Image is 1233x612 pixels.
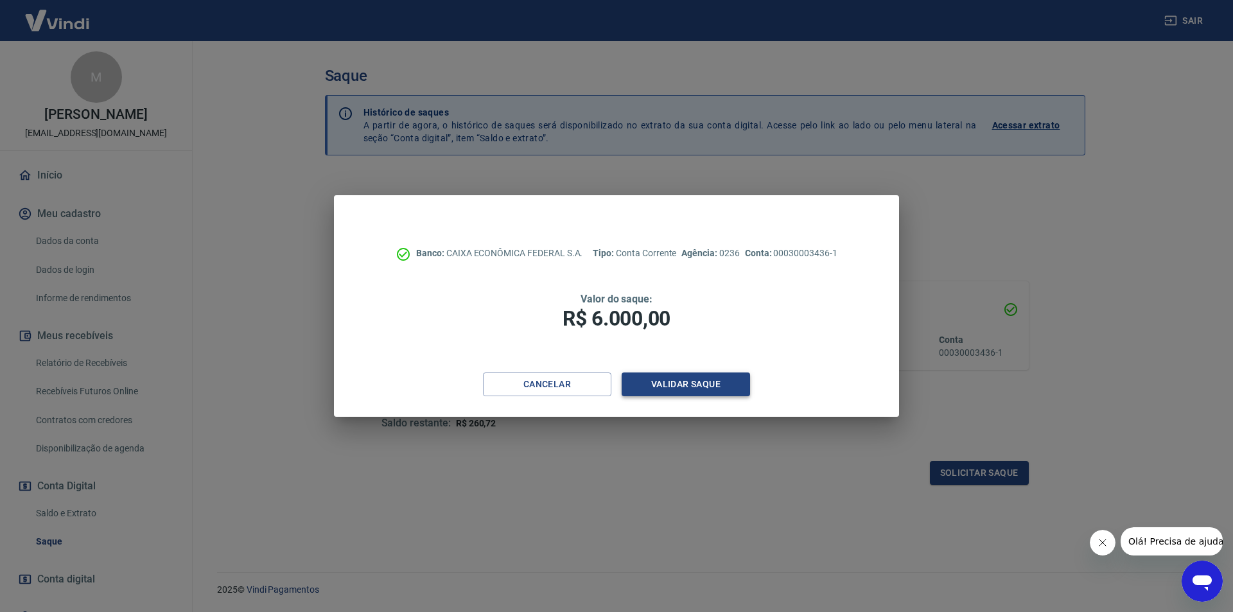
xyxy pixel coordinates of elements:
[681,247,739,260] p: 0236
[745,247,837,260] p: 00030003436-1
[1121,527,1223,555] iframe: Mensagem da empresa
[8,9,108,19] span: Olá! Precisa de ajuda?
[681,248,719,258] span: Agência:
[483,372,611,396] button: Cancelar
[563,306,670,331] span: R$ 6.000,00
[622,372,750,396] button: Validar saque
[593,248,616,258] span: Tipo:
[1182,561,1223,602] iframe: Botão para abrir a janela de mensagens
[416,247,582,260] p: CAIXA ECONÔMICA FEDERAL S.A.
[1090,530,1115,555] iframe: Fechar mensagem
[416,248,446,258] span: Banco:
[745,248,774,258] span: Conta:
[593,247,676,260] p: Conta Corrente
[581,293,652,305] span: Valor do saque:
